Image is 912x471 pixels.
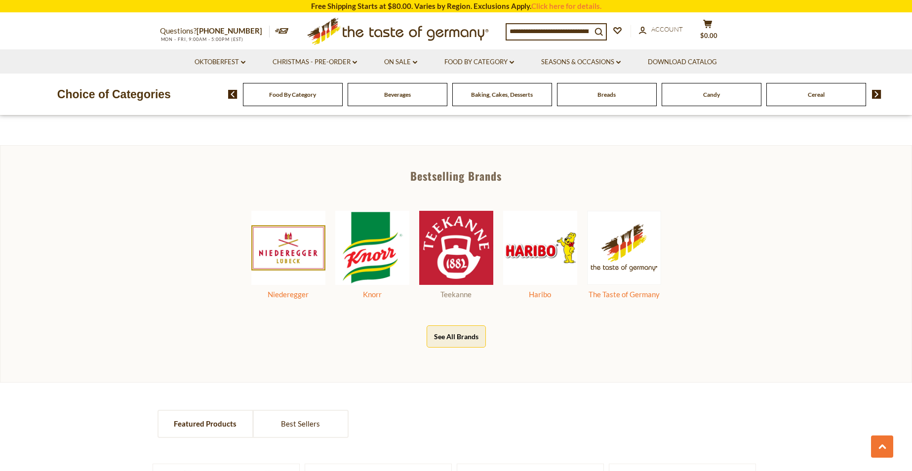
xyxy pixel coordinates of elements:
img: The Taste of Germany [587,211,661,284]
span: Account [651,25,683,33]
a: Food By Category [444,57,514,68]
a: Beverages [384,91,411,98]
button: See All Brands [427,325,486,348]
a: The Taste of Germany [587,277,661,301]
a: Download Catalog [648,57,717,68]
img: next arrow [872,90,881,99]
img: Haribo [503,211,577,285]
a: Click here for details. [531,1,601,10]
div: Knorr [335,288,409,301]
a: Featured Products [159,411,252,437]
div: Teekanne [419,288,493,301]
a: Teekanne [419,277,493,301]
img: Knorr [335,211,409,285]
a: Breads [597,91,616,98]
img: Niederegger [251,211,325,285]
div: Niederegger [251,288,325,301]
a: On Sale [384,57,417,68]
a: Best Sellers [254,411,348,437]
img: Teekanne [419,211,493,285]
p: Questions? [160,25,270,38]
span: MON - FRI, 9:00AM - 5:00PM (EST) [160,37,244,42]
a: Oktoberfest [195,57,245,68]
a: Haribo [503,277,577,301]
div: Haribo [503,288,577,301]
div: Bestselling Brands [0,170,912,181]
span: $0.00 [700,32,717,39]
a: Baking, Cakes, Desserts [471,91,533,98]
div: The Taste of Germany [587,288,661,301]
a: Knorr [335,277,409,301]
a: [PHONE_NUMBER] [197,26,262,35]
a: Niederegger [251,277,325,301]
a: Seasons & Occasions [541,57,621,68]
a: Account [639,24,683,35]
button: $0.00 [693,19,723,44]
img: previous arrow [228,90,238,99]
a: Food By Category [269,91,316,98]
a: Christmas - PRE-ORDER [273,57,357,68]
a: Candy [703,91,720,98]
a: Cereal [808,91,825,98]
